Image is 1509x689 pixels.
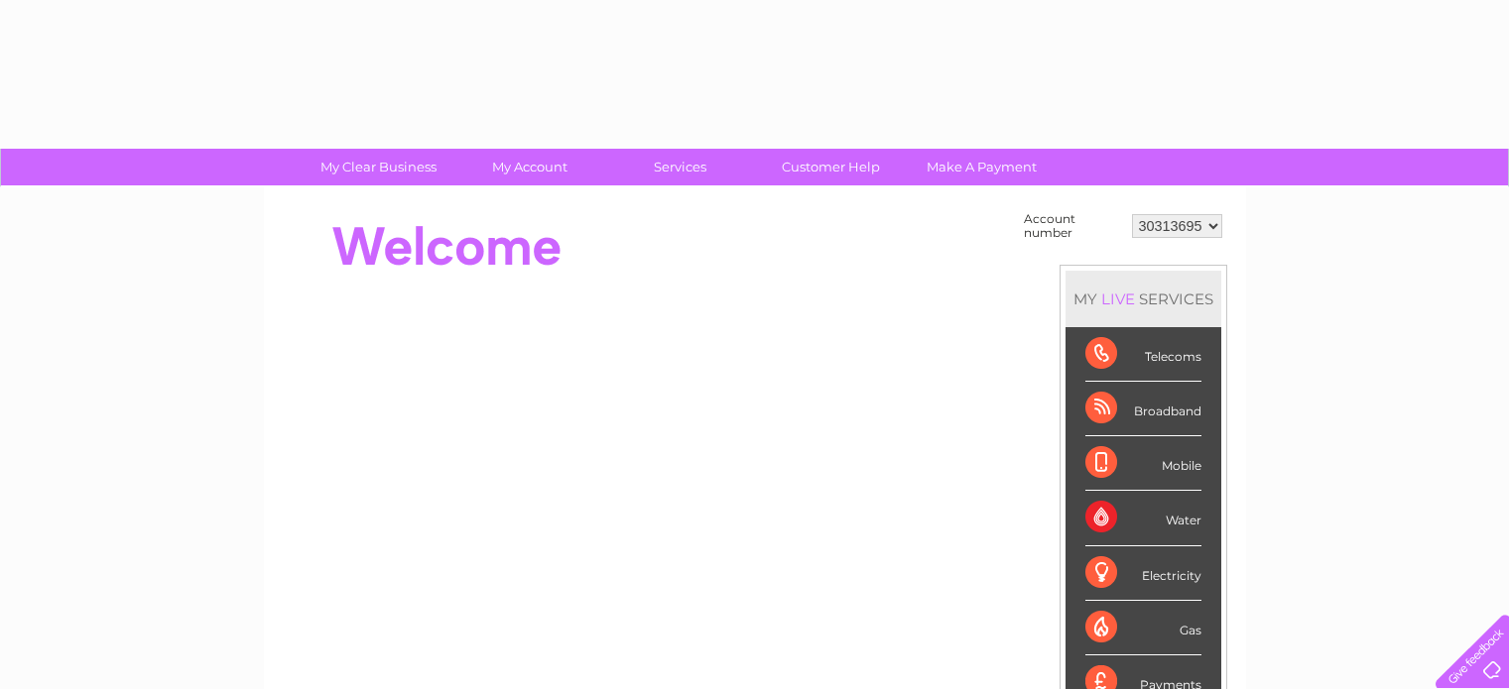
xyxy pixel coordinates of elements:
div: LIVE [1097,289,1139,308]
a: My Account [447,149,611,185]
td: Account number [1019,207,1127,245]
div: Gas [1085,601,1201,655]
div: Broadband [1085,382,1201,436]
div: Water [1085,491,1201,545]
div: MY SERVICES [1066,271,1221,327]
a: Customer Help [749,149,913,185]
div: Mobile [1085,436,1201,491]
a: Services [598,149,762,185]
div: Electricity [1085,546,1201,601]
a: Make A Payment [900,149,1064,185]
div: Telecoms [1085,327,1201,382]
a: My Clear Business [297,149,460,185]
